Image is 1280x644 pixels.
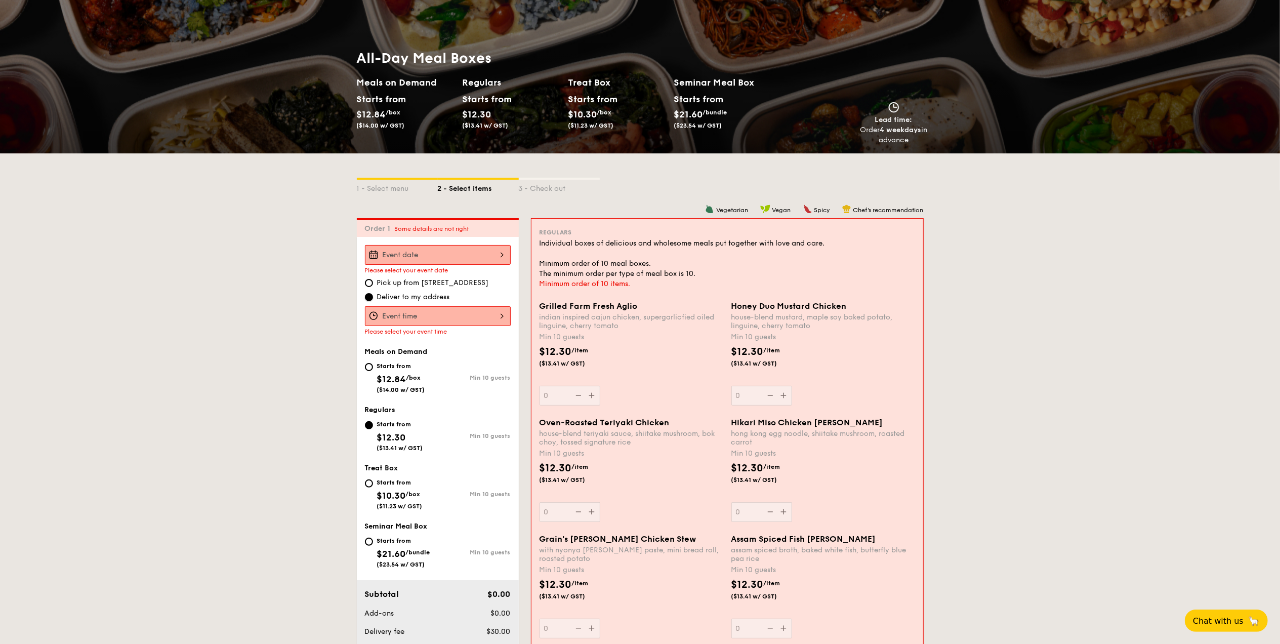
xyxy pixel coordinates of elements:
[674,109,703,120] span: $21.60
[487,589,510,599] span: $0.00
[540,565,723,575] div: Min 10 guests
[365,522,428,531] span: Seminar Meal Box
[377,278,489,288] span: Pick up from [STREET_ADDRESS]
[365,224,395,233] span: Order 1
[406,491,421,498] span: /box
[1248,615,1260,627] span: 🦙
[853,207,924,214] span: Chef's recommendation
[568,75,666,90] h2: Treat Box
[540,313,723,330] div: indian inspired cajun chicken, supergarlicfied oiled linguine, cherry tomato
[540,546,723,563] div: with nyonya [PERSON_NAME] paste, mini bread roll, roasted potato
[365,406,396,414] span: Regulars
[540,592,608,600] span: ($13.41 w/ GST)
[731,346,764,358] span: $12.30
[519,180,600,194] div: 3 - Check out
[540,346,572,358] span: $12.30
[365,464,398,472] span: Treat Box
[572,580,589,587] span: /item
[540,238,915,279] div: Individual boxes of delicious and wholesome meals put together with love and care. Minimum order ...
[365,589,399,599] span: Subtotal
[365,279,373,287] input: Pick up from [STREET_ADDRESS]
[731,534,876,544] span: Assam Spiced Fish [PERSON_NAME]
[568,109,597,120] span: $10.30
[674,75,780,90] h2: Seminar Meal Box
[377,420,423,428] div: Starts from
[377,362,425,370] div: Starts from
[731,449,915,459] div: Min 10 guests
[540,534,696,544] span: Grain's [PERSON_NAME] Chicken Stew
[731,418,883,427] span: Hikari Miso Chicken [PERSON_NAME]
[377,386,425,393] span: ($14.00 w/ GST)
[365,627,405,636] span: Delivery fee
[860,125,928,145] div: Order in advance
[731,592,800,600] span: ($13.41 w/ GST)
[406,549,430,556] span: /bundle
[772,207,791,214] span: Vegan
[674,92,723,107] div: Starts from
[377,374,406,385] span: $12.84
[886,102,901,113] img: icon-clock.2db775ea.svg
[365,245,511,265] input: Event date
[875,115,913,124] span: Lead time:
[357,75,455,90] h2: Meals on Demand
[731,332,915,342] div: Min 10 guests
[438,374,511,381] div: Min 10 guests
[568,122,614,129] span: ($11.23 w/ GST)
[377,292,450,302] span: Deliver to my address
[540,429,723,447] div: house-blend teriyaki sauce, shiitake mushroom, bok choy, tossed signature rice
[760,205,770,214] img: icon-vegan.f8ff3823.svg
[365,538,373,546] input: Starts from$21.60/bundle($23.54 w/ GST)Min 10 guests
[406,374,421,381] span: /box
[568,92,613,107] div: Starts from
[438,491,511,498] div: Min 10 guests
[1193,616,1244,626] span: Chat with us
[365,306,511,326] input: Event time
[731,476,800,484] span: ($13.41 w/ GST)
[463,109,491,120] span: $12.30
[377,445,423,452] span: ($13.41 w/ GST)
[463,75,560,90] h2: Regulars
[705,205,714,214] img: icon-vegetarian.fe4039eb.svg
[716,207,748,214] span: Vegetarian
[377,503,423,510] span: ($11.23 w/ GST)
[438,432,511,439] div: Min 10 guests
[438,549,511,556] div: Min 10 guests
[540,301,638,311] span: Grilled Farm Fresh Aglio
[731,546,915,563] div: assam spiced broth, baked white fish, butterfly blue pea rice
[490,609,510,618] span: $0.00
[357,180,438,194] div: 1 - Select menu
[674,122,722,129] span: ($23.54 w/ GST)
[731,429,915,447] div: hong kong egg noodle, shiitake mushroom, roasted carrot
[463,92,508,107] div: Starts from
[365,328,447,335] span: Please select your event time
[731,565,915,575] div: Min 10 guests
[731,462,764,474] span: $12.30
[357,109,386,120] span: $12.84
[540,462,572,474] span: $12.30
[703,109,727,116] span: /bundle
[386,109,401,116] span: /box
[540,279,915,289] div: Minimum order of 10 items.
[365,609,394,618] span: Add-ons
[438,180,519,194] div: 2 - Select items
[597,109,612,116] span: /box
[540,449,723,459] div: Min 10 guests
[365,479,373,488] input: Starts from$10.30/box($11.23 w/ GST)Min 10 guests
[365,267,511,274] div: Please select your event date
[731,313,915,330] div: house-blend mustard, maple soy baked potato, linguine, cherry tomato
[377,432,406,443] span: $12.30
[377,490,406,501] span: $10.30
[842,205,851,214] img: icon-chef-hat.a58ddaea.svg
[377,561,425,568] span: ($23.54 w/ GST)
[377,548,406,559] span: $21.60
[540,476,608,484] span: ($13.41 w/ GST)
[540,332,723,342] div: Min 10 guests
[814,207,830,214] span: Spicy
[540,579,572,591] span: $12.30
[365,347,428,356] span: Meals on Demand
[357,92,402,107] div: Starts from
[731,579,764,591] span: $12.30
[365,421,373,429] input: Starts from$12.30($13.41 w/ GST)Min 10 guests
[377,537,430,545] div: Starts from
[572,347,589,354] span: /item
